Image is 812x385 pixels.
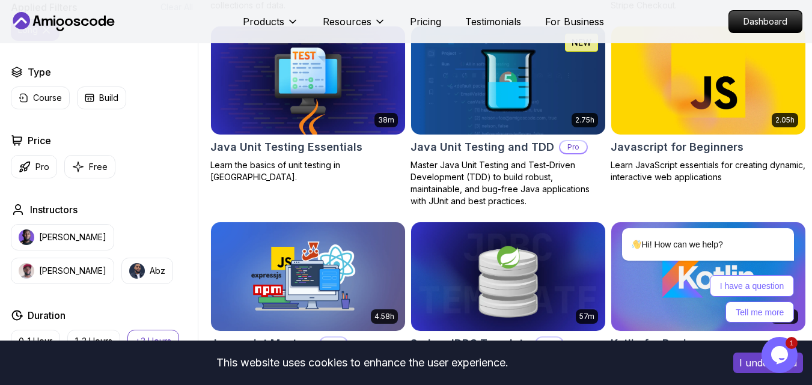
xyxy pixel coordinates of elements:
[33,92,62,104] p: Course
[411,26,606,208] a: Java Unit Testing and TDD card2.75hNEWJava Unit Testing and TDDProMaster Java Unit Testing and Te...
[11,155,57,178] button: Pro
[611,26,805,135] img: Javascript for Beginners card
[611,335,716,352] h2: Kotlin for Beginners
[9,350,715,376] div: This website uses cookies to enhance the user experience.
[11,330,60,353] button: 0-1 Hour
[575,115,594,125] p: 2.75h
[39,265,106,277] p: [PERSON_NAME]
[211,222,405,331] img: Javascript Mastery card
[75,335,112,347] p: 1-3 Hours
[775,115,795,125] p: 2.05h
[579,312,594,321] p: 57m
[374,312,394,321] p: 4.58h
[733,353,803,373] button: Accept cookies
[11,86,70,109] button: Course
[611,26,806,184] a: Javascript for Beginners card2.05hJavascript for BeginnersLearn JavaScript essentials for creatin...
[99,92,118,104] p: Build
[39,231,106,243] p: [PERSON_NAME]
[121,258,173,284] button: instructor imgAbz
[11,258,114,284] button: instructor img[PERSON_NAME]
[243,14,284,29] p: Products
[127,330,179,353] button: +3 Hours
[129,263,145,279] img: instructor img
[19,263,34,279] img: instructor img
[150,265,165,277] p: Abz
[135,335,171,347] p: +3 Hours
[210,26,406,184] a: Java Unit Testing Essentials card38mJava Unit Testing EssentialsLearn the basics of unit testing ...
[320,338,347,350] p: Pro
[378,115,394,125] p: 38m
[411,139,554,156] h2: Java Unit Testing and TDD
[243,14,299,38] button: Products
[411,159,606,207] p: Master Java Unit Testing and Test-Driven Development (TDD) to build robust, maintainable, and bug...
[19,229,34,245] img: instructor img
[411,335,530,352] h2: Spring JDBC Template
[210,139,362,156] h2: Java Unit Testing Essentials
[536,338,563,350] p: Pro
[67,330,120,353] button: 1-3 Hours
[28,308,66,323] h2: Duration
[323,14,386,38] button: Resources
[19,335,52,347] p: 0-1 Hour
[411,222,606,380] a: Spring JDBC Template card57mSpring JDBC TemplateProLearn how to use JDBC Template to simplify dat...
[545,14,604,29] a: For Business
[560,141,587,153] p: Pro
[89,161,108,173] p: Free
[323,14,371,29] p: Resources
[410,14,441,29] a: Pricing
[728,10,802,33] a: Dashboard
[465,14,521,29] a: Testimonials
[64,155,115,178] button: Free
[210,335,314,352] h2: Javascript Mastery
[77,86,126,109] button: Build
[30,202,78,217] h2: Instructors
[210,222,406,380] a: Javascript Mastery card4.58hJavascript MasteryProAdvanced JavaScript training for web development...
[729,11,802,32] p: Dashboard
[210,159,406,183] p: Learn the basics of unit testing in [GEOGRAPHIC_DATA].
[11,224,114,250] button: instructor img[PERSON_NAME]
[28,133,51,148] h2: Price
[35,161,49,173] p: Pro
[762,337,800,373] iframe: chat widget
[411,222,605,331] img: Spring JDBC Template card
[28,65,51,79] h2: Type
[206,23,410,138] img: Java Unit Testing Essentials card
[411,26,605,135] img: Java Unit Testing and TDD card
[584,133,800,331] iframe: chat widget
